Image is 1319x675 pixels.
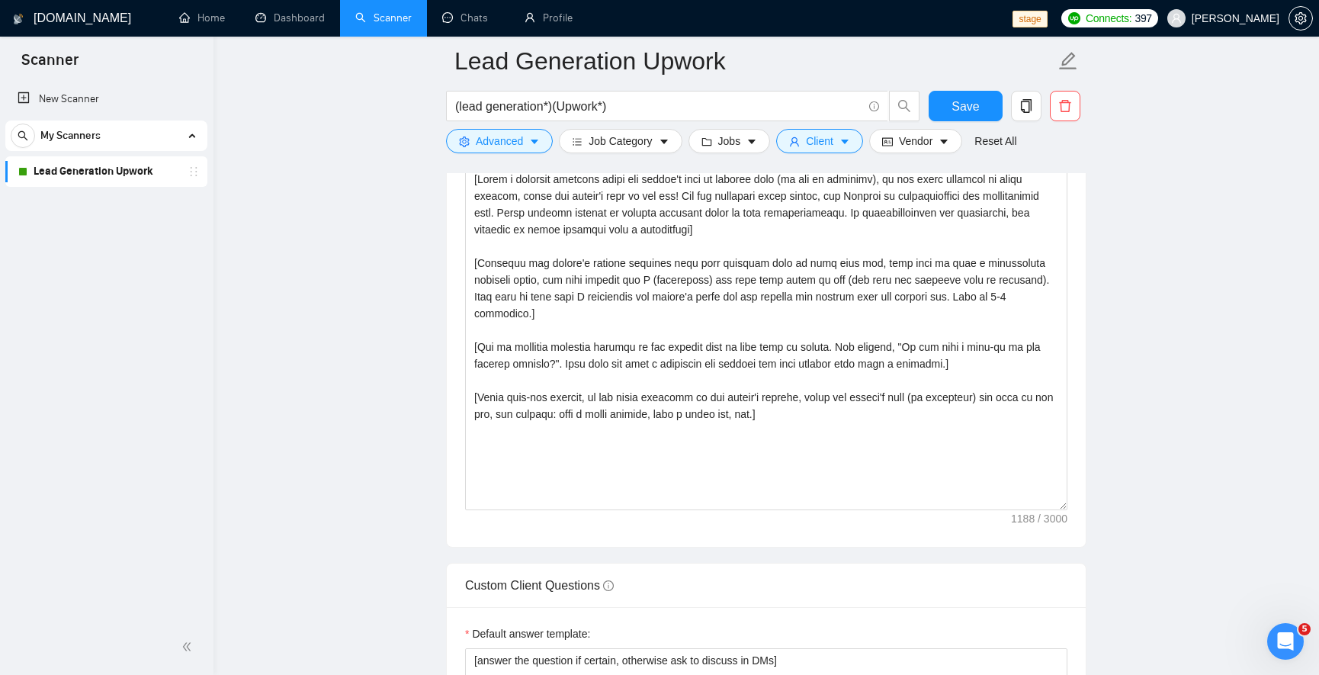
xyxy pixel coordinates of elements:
[806,133,833,149] span: Client
[11,130,34,141] span: search
[1289,12,1312,24] span: setting
[890,99,919,113] span: search
[188,166,200,178] span: holder
[455,97,862,116] input: Search Freelance Jobs...
[465,579,614,592] span: Custom Client Questions
[1013,11,1047,27] span: stage
[1050,91,1080,121] button: delete
[9,49,91,81] span: Scanner
[255,11,325,24] a: dashboardDashboard
[1011,91,1041,121] button: copy
[952,97,979,116] span: Save
[355,11,412,24] a: searchScanner
[1058,51,1078,71] span: edit
[529,136,540,147] span: caret-down
[869,101,879,111] span: info-circle
[603,580,614,591] span: info-circle
[899,133,932,149] span: Vendor
[179,11,225,24] a: homeHome
[459,136,470,147] span: setting
[789,136,800,147] span: user
[1171,13,1182,24] span: user
[442,11,494,24] a: messageChats
[589,133,652,149] span: Job Category
[889,91,919,121] button: search
[525,11,573,24] a: userProfile
[1298,623,1311,635] span: 5
[839,136,850,147] span: caret-down
[572,136,582,147] span: bars
[476,133,523,149] span: Advanced
[181,639,197,654] span: double-left
[929,91,1003,121] button: Save
[1051,99,1080,113] span: delete
[1012,99,1041,113] span: copy
[939,136,949,147] span: caret-down
[688,129,771,153] button: folderJobscaret-down
[718,133,741,149] span: Jobs
[869,129,962,153] button: idcardVendorcaret-down
[559,129,682,153] button: barsJob Categorycaret-down
[40,121,101,151] span: My Scanners
[465,167,1067,510] textarea: Cover letter template:
[1068,12,1080,24] img: upwork-logo.png
[11,124,35,148] button: search
[13,7,24,31] img: logo
[746,136,757,147] span: caret-down
[1134,10,1151,27] span: 397
[701,136,712,147] span: folder
[1267,623,1304,660] iframe: Intercom live chat
[1086,10,1131,27] span: Connects:
[34,156,178,187] a: Lead Generation Upwork
[446,129,553,153] button: settingAdvancedcaret-down
[974,133,1016,149] a: Reset All
[465,625,590,642] label: Default answer template:
[1289,12,1313,24] a: setting
[454,42,1055,80] input: Scanner name...
[882,136,893,147] span: idcard
[776,129,863,153] button: userClientcaret-down
[18,84,195,114] a: New Scanner
[5,84,207,114] li: New Scanner
[659,136,669,147] span: caret-down
[1289,6,1313,31] button: setting
[5,121,207,187] li: My Scanners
